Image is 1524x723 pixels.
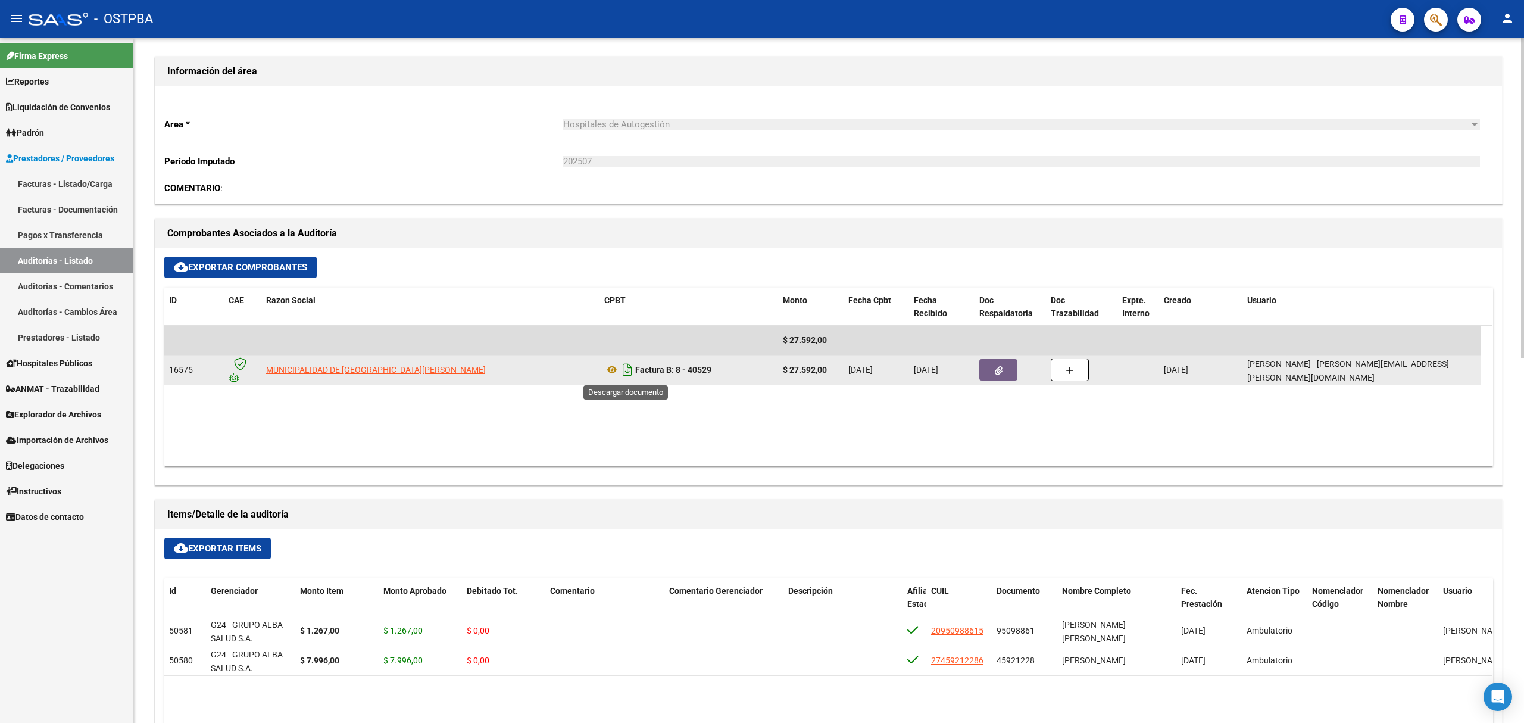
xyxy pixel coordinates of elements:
datatable-header-cell: Descripción [783,578,902,631]
span: Doc Trazabilidad [1051,295,1099,319]
datatable-header-cell: Gerenciador [206,578,295,631]
i: Descargar documento [620,360,635,379]
span: 45921228 [997,656,1035,665]
span: Fec. Prestación [1181,586,1222,609]
span: CAE [229,295,244,305]
span: Ambulatorio [1247,656,1292,665]
span: [PERSON_NAME] [1062,656,1126,665]
span: Atencion Tipo [1247,586,1300,596]
datatable-header-cell: CUIL [926,578,992,631]
p: Periodo Imputado [164,155,563,168]
span: 16575 [169,365,193,375]
span: CUIL [931,586,949,596]
datatable-header-cell: Comentario [545,578,664,631]
span: [DATE] [1181,656,1206,665]
span: Debitado Tot. [467,586,518,596]
span: $ 0,00 [467,626,489,635]
span: 95098861 [997,626,1035,635]
strong: $ 7.996,00 [300,656,339,665]
datatable-header-cell: Monto Aprobado [379,578,462,631]
span: Documento [997,586,1040,596]
button: Exportar Items [164,538,271,559]
span: Monto [783,295,807,305]
datatable-header-cell: Fecha Recibido [909,288,975,327]
strong: $ 27.592,00 [783,365,827,375]
span: Nombre Completo [1062,586,1131,596]
span: Razon Social [266,295,316,305]
span: 50580 [169,656,193,665]
span: Ambulatorio [1247,626,1292,635]
datatable-header-cell: Expte. Interno [1117,288,1159,327]
span: Instructivos [6,485,61,498]
p: Area * [164,118,563,131]
span: Nomenclador Nombre [1378,586,1429,609]
span: : [164,183,223,194]
span: Usuario [1443,586,1472,596]
span: $ 7.996,00 [383,656,423,665]
span: 20950988615 [931,626,983,635]
span: MUNICIPALIDAD DE [GEOGRAPHIC_DATA][PERSON_NAME] [266,365,486,375]
strong: Factura B: 8 - 40529 [635,365,711,375]
span: Reportes [6,75,49,88]
span: [PERSON_NAME] [1443,626,1507,635]
h1: Items/Detalle de la auditoría [167,505,1490,524]
span: Datos de contacto [6,510,84,523]
span: $ 1.267,00 [383,626,423,635]
mat-icon: cloud_download [174,260,188,274]
datatable-header-cell: CAE [224,288,261,327]
span: Doc Respaldatoria [979,295,1033,319]
div: Open Intercom Messenger [1484,683,1512,711]
span: Fecha Cpbt [848,295,891,305]
datatable-header-cell: Doc Trazabilidad [1046,288,1117,327]
span: ANMAT - Trazabilidad [6,382,99,395]
span: [PERSON_NAME] [1443,656,1507,665]
span: - OSTPBA [94,6,153,32]
span: 50581 [169,626,193,635]
span: Usuario [1247,295,1276,305]
datatable-header-cell: Fecha Cpbt [844,288,909,327]
span: [DATE] [1181,626,1206,635]
span: Firma Express [6,49,68,63]
datatable-header-cell: Nombre Completo [1057,578,1176,631]
span: [PERSON_NAME] - [PERSON_NAME][EMAIL_ADDRESS][PERSON_NAME][DOMAIN_NAME] [1247,359,1449,382]
span: [DATE] [848,365,873,375]
strong: COMENTARIO [164,183,220,194]
span: [PERSON_NAME] [PERSON_NAME] [1062,620,1126,643]
datatable-header-cell: Comentario Gerenciador [664,578,783,631]
span: Monto Aprobado [383,586,446,596]
span: Comentario [550,586,595,596]
span: Fecha Recibido [914,295,947,319]
span: ID [169,295,177,305]
datatable-header-cell: Razon Social [261,288,599,327]
datatable-header-cell: Monto Item [295,578,379,631]
strong: $ 1.267,00 [300,626,339,635]
datatable-header-cell: Usuario [1242,288,1481,327]
span: Delegaciones [6,459,64,472]
span: G24 - GRUPO ALBA SALUD S.A. [211,650,283,673]
span: [DATE] [1164,365,1188,375]
h1: Comprobantes Asociados a la Auditoría [167,224,1490,243]
span: Comentario Gerenciador [669,586,763,596]
datatable-header-cell: ID [164,288,224,327]
span: Afiliado Estado [907,586,937,609]
button: Exportar Comprobantes [164,257,317,278]
span: Gerenciador [211,586,258,596]
datatable-header-cell: Atencion Tipo [1242,578,1307,631]
h1: Información del área [167,62,1490,81]
span: Descripción [788,586,833,596]
datatable-header-cell: Nomenclador Código [1307,578,1373,631]
datatable-header-cell: Id [164,578,206,631]
span: Monto Item [300,586,343,596]
span: [DATE] [914,365,938,375]
span: 27459212286 [931,656,983,665]
datatable-header-cell: Usuario [1438,578,1504,631]
datatable-header-cell: Creado [1159,288,1242,327]
span: Hospitales Públicos [6,357,92,370]
datatable-header-cell: Documento [992,578,1057,631]
span: Importación de Archivos [6,434,108,447]
span: Id [169,586,176,596]
mat-icon: cloud_download [174,541,188,555]
span: Explorador de Archivos [6,408,101,421]
span: $ 27.592,00 [783,335,827,345]
span: Expte. Interno [1122,295,1150,319]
